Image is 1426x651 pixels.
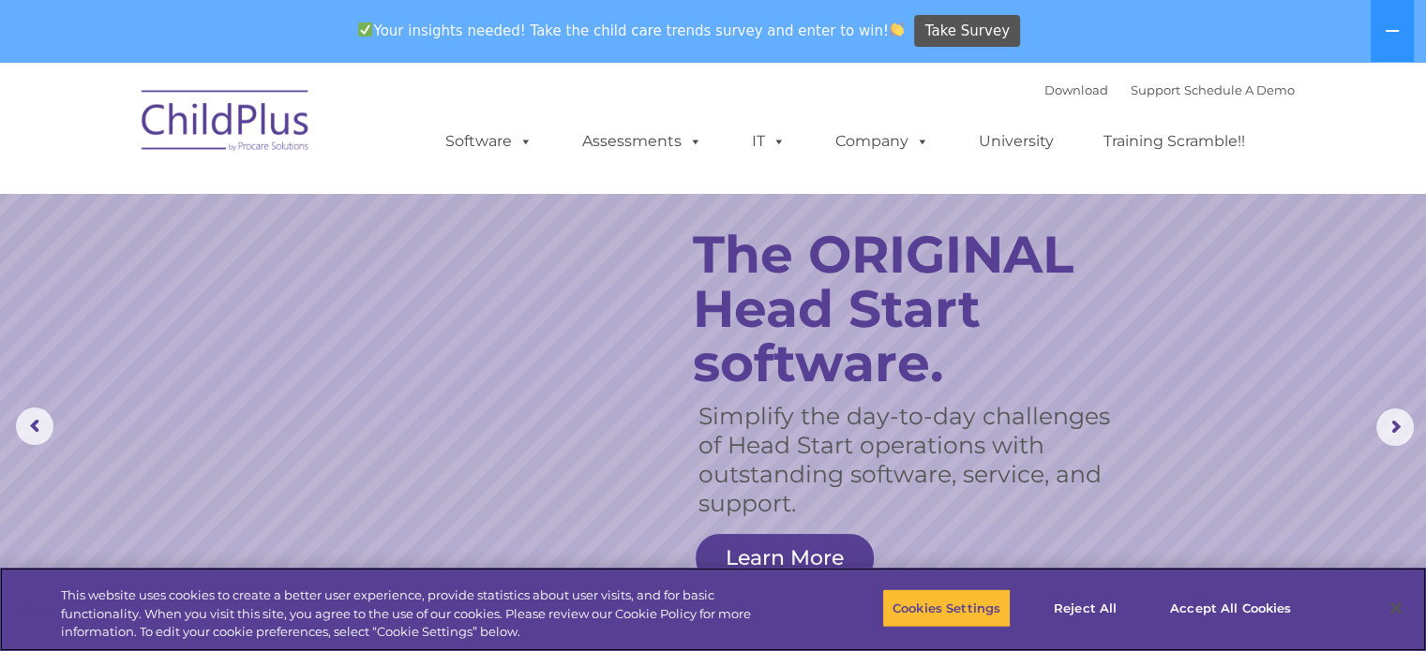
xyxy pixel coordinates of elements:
[261,124,318,138] span: Last name
[351,12,912,49] span: Your insights needed! Take the child care trends survey and enter to win!
[358,22,372,37] img: ✅
[696,534,874,583] a: Learn More
[132,77,320,170] img: ChildPlus by Procare Solutions
[698,402,1116,518] rs-layer: Simplify the day-to-day challenges of Head Start operations with outstanding software, service, a...
[882,588,1011,628] button: Cookies Settings
[1044,82,1295,97] font: |
[563,123,721,160] a: Assessments
[1184,82,1295,97] a: Schedule A Demo
[817,123,948,160] a: Company
[914,15,1020,48] a: Take Survey
[925,15,1010,48] span: Take Survey
[733,123,804,160] a: IT
[261,200,340,215] span: Phone number
[960,123,1073,160] a: University
[1375,587,1417,629] button: Close
[1160,588,1301,628] button: Accept All Cookies
[1085,123,1264,160] a: Training Scramble!!
[1027,588,1144,628] button: Reject All
[1044,82,1108,97] a: Download
[427,123,551,160] a: Software
[61,586,785,642] div: This website uses cookies to create a better user experience, provide statistics about user visit...
[693,228,1138,391] rs-layer: The ORIGINAL Head Start software.
[1131,82,1180,97] a: Support
[890,22,904,37] img: 👏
